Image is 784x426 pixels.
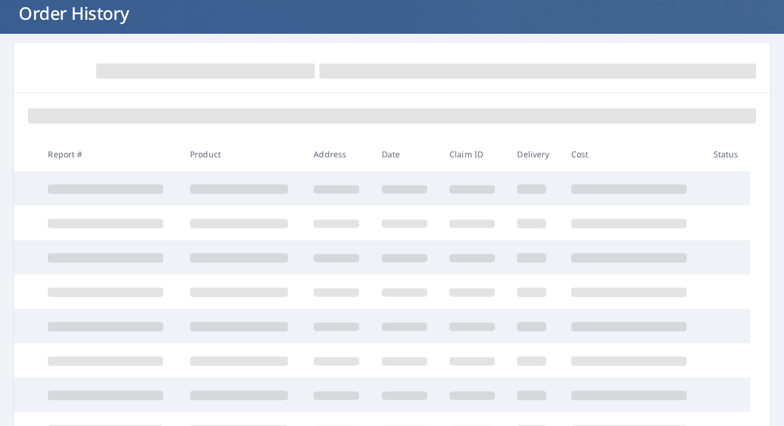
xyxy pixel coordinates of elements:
[181,137,304,171] th: Product
[440,137,508,171] th: Claim ID
[704,137,750,171] th: Status
[562,137,704,171] th: Cost
[508,137,562,171] th: Delivery
[372,137,440,171] th: Date
[304,137,372,171] th: Address
[14,1,770,25] h1: Order History
[38,137,181,171] th: Report #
